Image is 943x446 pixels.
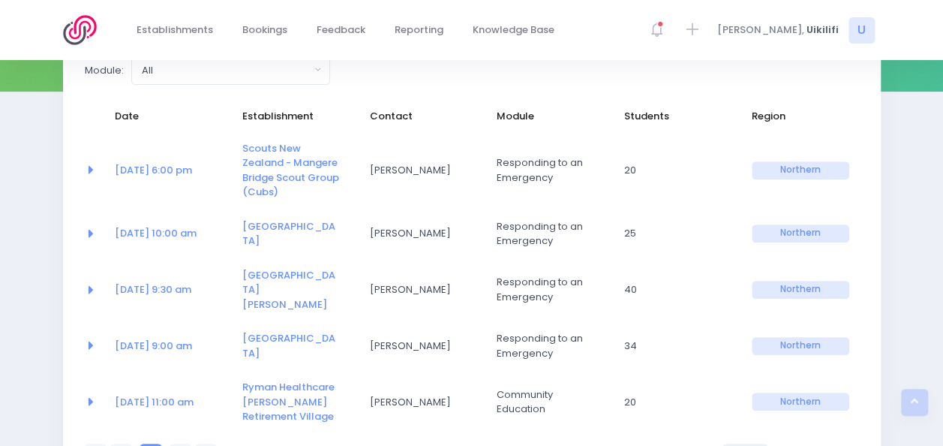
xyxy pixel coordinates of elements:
span: [PERSON_NAME] [369,226,467,241]
td: <a href="https://app.stjis.org.nz/establishments/204290" class="font-weight-bold">Golden Grove Sc... [233,321,360,370]
td: 20 [614,370,742,434]
a: Knowledge Base [461,16,567,45]
span: Establishment [242,109,340,124]
td: <a href="https://app.stjis.org.nz/bookings/523925" class="font-weight-bold">11 Sep at 10:00 am</a> [105,209,233,258]
td: Pasha Royden [359,321,487,370]
span: Date [115,109,212,124]
span: 25 [624,226,722,241]
td: Daina Avelino [359,209,487,258]
td: Northern [742,321,859,370]
img: Logo [63,15,106,45]
span: Responding to an Emergency [497,219,594,249]
a: [DATE] 9:00 am [115,339,192,353]
span: Module [497,109,594,124]
span: 40 [624,282,722,297]
span: Region [752,109,849,124]
span: U [848,17,875,44]
a: [GEOGRAPHIC_DATA][PERSON_NAME] [242,268,335,312]
td: <a href="https://app.stjis.org.nz/bookings/523952" class="font-weight-bold">15 Sep at 9:30 am</a> [105,258,233,322]
a: Ryman Healthcare [PERSON_NAME] Retirement Village [242,380,335,423]
td: Olivia Ng [359,258,487,322]
td: Responding to an Emergency [487,258,614,322]
a: [GEOGRAPHIC_DATA] [242,331,335,360]
td: Northern [742,258,859,322]
span: [PERSON_NAME], [717,23,804,38]
span: 34 [624,339,722,354]
a: Feedback [305,16,378,45]
a: [DATE] 6:00 pm [115,163,192,177]
span: 20 [624,395,722,410]
a: Reporting [383,16,456,45]
td: Northern [742,370,859,434]
td: 40 [614,258,742,322]
td: 34 [614,321,742,370]
td: Toni Snell [359,370,487,434]
span: Responding to an Emergency [497,275,594,304]
td: Responding to an Emergency [487,321,614,370]
span: [PERSON_NAME] [369,282,467,297]
span: Northern [752,161,849,179]
td: <a href="https://app.stjis.org.nz/bookings/524002" class="font-weight-bold">09 Sep at 6:00 pm</a> [105,131,233,209]
td: Northern [742,209,859,258]
td: Northern [742,131,859,209]
a: [DATE] 11:00 am [115,395,194,409]
td: <a href="https://app.stjis.org.nz/establishments/206288" class="font-weight-bold">St Andrews Chil... [233,258,360,322]
span: Reporting [395,23,443,38]
td: <a href="https://app.stjis.org.nz/bookings/523775" class="font-weight-bold">18 Sep at 9:00 am</a> [105,321,233,370]
td: <a href="https://app.stjis.org.nz/bookings/523261" class="font-weight-bold">22 Sep at 11:00 am</a> [105,370,233,434]
span: Northern [752,225,849,243]
span: [PERSON_NAME] [369,163,467,178]
button: All [131,56,330,85]
td: <a href="https://app.stjis.org.nz/establishments/208211" class="font-weight-bold">Scouts New Zeal... [233,131,360,209]
div: All [142,63,311,78]
td: <a href="https://app.stjis.org.nz/establishments/209035" class="font-weight-bold">Ryman Healthcar... [233,370,360,434]
span: [PERSON_NAME] [369,339,467,354]
td: 25 [614,209,742,258]
span: Students [624,109,722,124]
span: Responding to an Emergency [497,155,594,185]
td: Sarah Fair [359,131,487,209]
span: Bookings [242,23,287,38]
span: Uikilifi [806,23,839,38]
a: [DATE] 10:00 am [115,226,197,240]
span: Contact [369,109,467,124]
span: 20 [624,163,722,178]
td: 20 [614,131,742,209]
td: Responding to an Emergency [487,209,614,258]
a: [GEOGRAPHIC_DATA] [242,219,335,249]
td: Responding to an Emergency [487,131,614,209]
span: Feedback [317,23,365,38]
a: Bookings [230,16,300,45]
span: Knowledge Base [473,23,554,38]
span: Northern [752,281,849,299]
span: [PERSON_NAME] [369,395,467,410]
a: Scouts New Zealand - Mangere Bridge Scout Group (Cubs) [242,141,339,200]
a: [DATE] 9:30 am [115,282,191,297]
span: Northern [752,393,849,411]
td: Community Education [487,370,614,434]
span: Community Education [497,387,594,417]
span: Responding to an Emergency [497,331,594,360]
td: <a href="https://app.stjis.org.nz/establishments/205049" class="font-weight-bold">Riverhills Earl... [233,209,360,258]
span: Establishments [137,23,213,38]
a: Establishments [125,16,226,45]
label: Module: [85,63,124,78]
span: Northern [752,337,849,355]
